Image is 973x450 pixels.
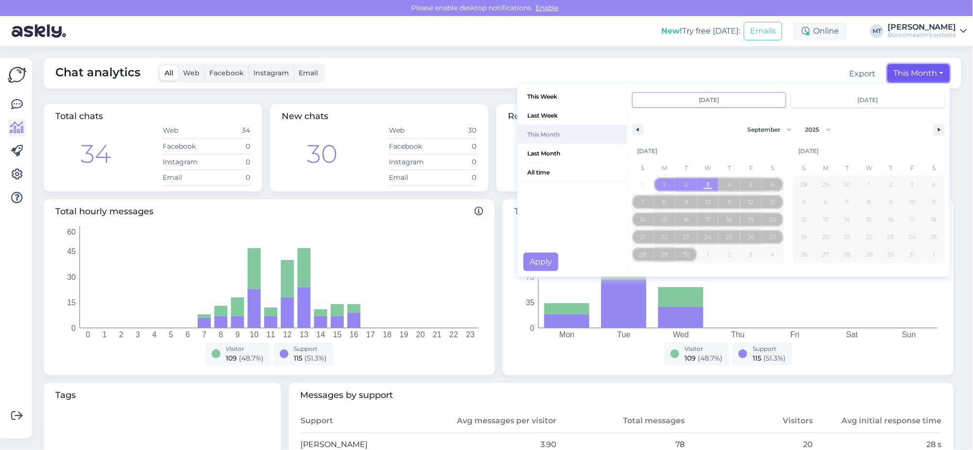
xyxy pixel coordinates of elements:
[822,228,829,246] span: 20
[902,246,923,263] button: 31
[706,176,709,193] span: 3
[793,142,945,160] div: [DATE]
[923,228,945,246] button: 25
[388,123,433,138] td: Web
[887,246,894,263] span: 30
[206,138,251,154] td: 0
[661,25,740,37] div: Try free [DATE]:
[931,211,937,228] span: 18
[55,389,269,402] span: Tags
[866,246,872,263] span: 29
[533,3,562,12] span: Enable
[844,246,851,263] span: 28
[67,227,76,236] tspan: 60
[183,69,200,77] span: Web
[880,228,902,246] button: 23
[858,211,880,228] button: 15
[675,211,697,228] button: 16
[530,324,535,332] tspan: 0
[790,330,800,339] tspan: Fri
[888,64,950,83] button: This Month
[239,354,264,363] span: ( 48.7 %)
[253,69,289,77] span: Instagram
[801,246,807,263] span: 26
[67,298,76,307] tspan: 15
[388,154,433,170] td: Instagram
[219,330,223,339] tspan: 8
[433,138,477,154] td: 0
[632,193,654,211] button: 7
[744,22,782,40] button: Emails
[55,111,103,121] span: Total chats
[675,246,697,263] button: 30
[719,211,740,228] button: 18
[762,160,784,176] span: S
[740,228,762,246] button: 26
[675,228,697,246] button: 23
[704,228,711,246] span: 24
[685,176,688,193] span: 2
[719,193,740,211] button: 11
[719,176,740,193] button: 4
[697,193,719,211] button: 10
[301,389,942,402] span: Messages by support
[162,170,206,185] td: Email
[226,354,237,363] span: 109
[802,228,807,246] span: 19
[740,160,762,176] span: F
[888,23,956,31] div: [PERSON_NAME]
[902,330,916,339] tspan: Sun
[880,246,902,263] button: 30
[55,205,483,218] span: Total hourly messages
[267,330,275,339] tspan: 11
[726,228,733,246] span: 25
[433,123,477,138] td: 30
[880,160,902,176] span: T
[675,176,697,193] button: 2
[880,176,902,193] button: 2
[202,330,206,339] tspan: 7
[762,211,784,228] button: 20
[307,135,337,173] div: 30
[815,193,837,211] button: 6
[383,330,392,339] tspan: 18
[923,211,945,228] button: 18
[684,211,689,228] span: 16
[793,228,815,246] button: 19
[518,144,627,163] span: Last Month
[86,330,90,339] tspan: 0
[749,211,754,228] span: 19
[165,69,173,77] span: All
[523,253,558,271] button: Apply
[824,193,827,211] span: 6
[802,211,807,228] span: 12
[815,160,837,176] span: M
[823,211,828,228] span: 13
[294,345,327,353] div: Support
[632,211,654,228] button: 14
[923,193,945,211] button: 11
[654,211,676,228] button: 15
[740,176,762,193] button: 5
[837,228,858,246] button: 21
[250,330,259,339] tspan: 10
[55,64,140,83] span: Chat analytics
[902,193,923,211] button: 10
[815,211,837,228] button: 13
[618,330,631,339] tspan: Tue
[654,193,676,211] button: 8
[518,163,627,182] span: All time
[206,123,251,138] td: 34
[867,193,871,211] span: 8
[728,193,732,211] span: 11
[910,211,915,228] span: 17
[771,176,774,193] span: 6
[67,247,76,256] tspan: 45
[764,354,786,363] span: ( 51.3 %)
[300,330,308,339] tspan: 13
[67,273,76,281] tspan: 30
[844,211,850,228] span: 14
[753,354,762,363] span: 115
[889,193,892,211] span: 9
[837,193,858,211] button: 7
